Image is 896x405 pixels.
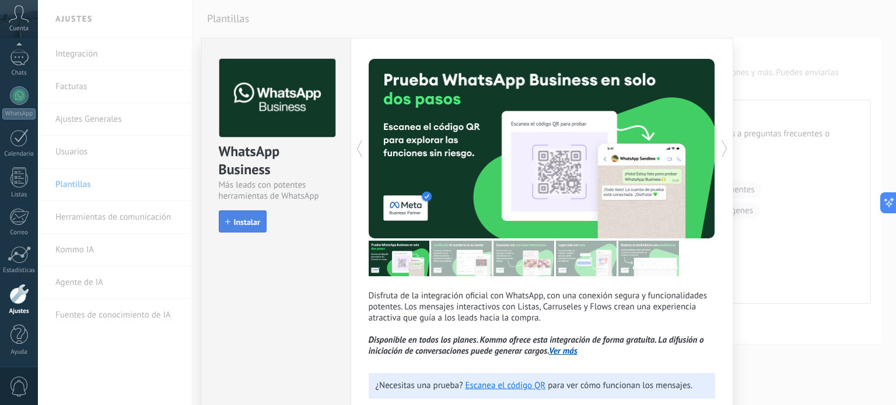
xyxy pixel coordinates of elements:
div: WhatsApp Business [219,142,334,179]
i: Disponible en todos los planes. Kommo ofrece esta integración de forma gratuita. La difusión o in... [369,334,704,357]
div: WhatsApp [2,108,36,119]
div: Ajustes [2,308,36,315]
img: tour_image_1009fe39f4f058b759f0df5a2b7f6f06.png [494,241,554,276]
div: Más leads con potentes herramientas de WhatsApp [219,179,334,202]
a: Escanea el código QR [466,380,546,391]
div: Chats [2,69,36,77]
span: para ver cómo funcionan los mensajes. [548,380,692,391]
div: Calendario [2,150,36,158]
div: Listas [2,191,36,199]
a: Ver más [549,346,577,357]
span: Instalar [234,218,260,226]
span: Cuenta [9,25,29,33]
div: Ayuda [2,348,36,356]
div: Estadísticas [2,267,36,274]
img: tour_image_7a4924cebc22ed9e3259523e50fe4fd6.png [369,241,429,276]
button: Instalar [219,210,267,233]
div: Correo [2,229,36,237]
p: Disfruta de la integración oficial con WhatsApp, con una conexión segura y funcionalidades potent... [369,290,715,357]
img: tour_image_cc27419dad425b0ae96c2716632553fa.png [431,241,492,276]
span: ¿Necesitas una prueba? [376,380,463,391]
img: tour_image_cc377002d0016b7ebaeb4dbe65cb2175.png [618,241,679,276]
img: logo_main.png [219,59,335,138]
img: tour_image_62c9952fc9cf984da8d1d2aa2c453724.png [556,241,617,276]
